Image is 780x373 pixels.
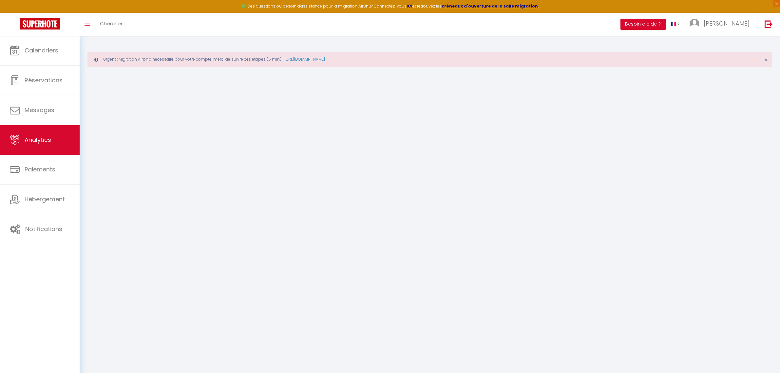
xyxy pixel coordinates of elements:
span: × [764,56,768,64]
button: Close [764,57,768,63]
span: [PERSON_NAME] [704,19,750,28]
span: Chercher [100,20,123,27]
a: Chercher [95,13,127,36]
span: Réservations [25,76,63,84]
img: ... [690,19,699,29]
div: Urgent : Migration Airbnb nécessaire pour votre compte, merci de suivre ces étapes (5 min) - [87,52,772,67]
span: Paiements [25,165,55,173]
span: Hébergement [25,195,65,203]
a: créneaux d'ouverture de la salle migration [442,3,538,9]
span: Messages [25,106,54,114]
button: Besoin d'aide ? [620,19,666,30]
span: Calendriers [25,46,58,54]
span: Notifications [25,225,62,233]
a: ICI [407,3,412,9]
span: Analytics [25,136,51,144]
a: [URL][DOMAIN_NAME] [284,56,325,62]
a: ... [PERSON_NAME] [685,13,758,36]
img: logout [765,20,773,28]
button: Ouvrir le widget de chat LiveChat [5,3,25,22]
img: Super Booking [20,18,60,29]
